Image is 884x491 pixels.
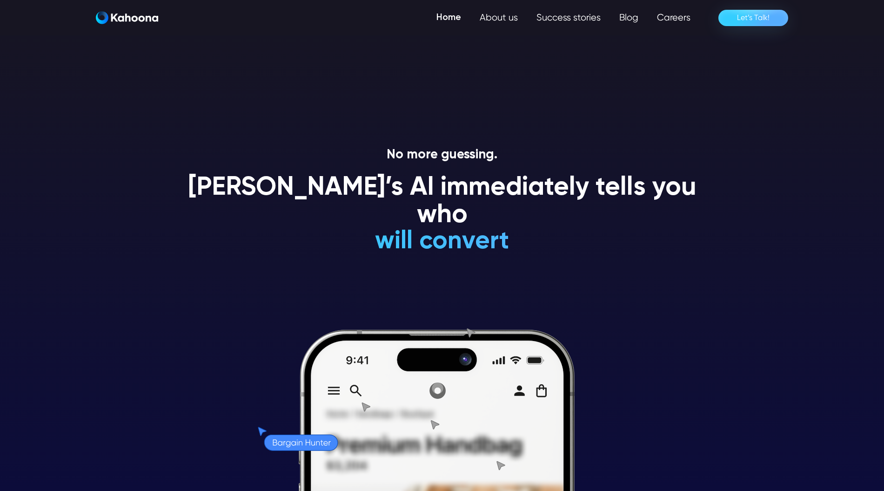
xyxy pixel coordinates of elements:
[610,8,648,27] a: Blog
[177,147,707,163] p: No more guessing.
[177,174,707,230] h1: [PERSON_NAME]’s AI immediately tells you who
[648,8,700,27] a: Careers
[470,8,527,27] a: About us
[305,228,579,255] h1: will convert
[96,11,158,25] a: home
[737,10,770,25] div: Let’s Talk!
[427,8,470,27] a: Home
[527,8,610,27] a: Success stories
[96,11,158,24] img: Kahoona logo white
[718,10,788,26] a: Let’s Talk!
